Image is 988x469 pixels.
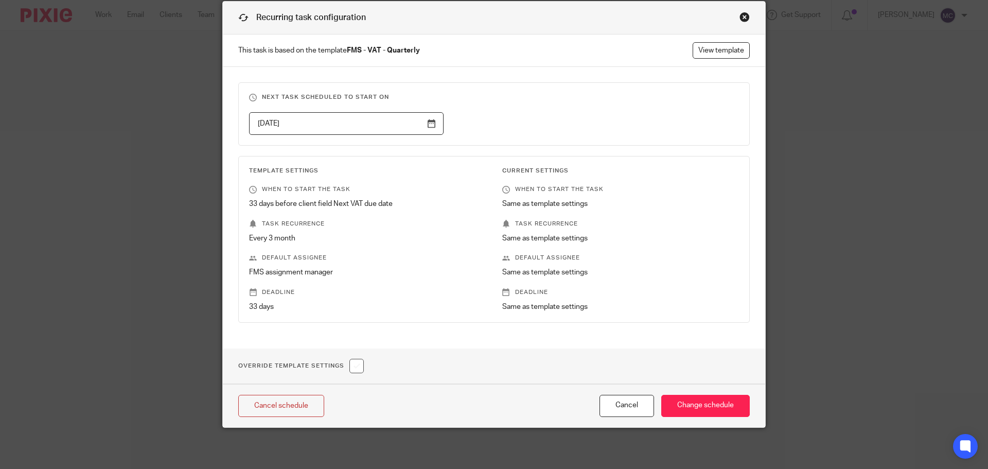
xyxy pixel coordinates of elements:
[249,93,739,101] h3: Next task scheduled to start on
[249,302,486,312] p: 33 days
[502,302,739,312] p: Same as template settings
[238,395,324,417] a: Cancel schedule
[502,167,739,175] h3: Current Settings
[502,199,739,209] p: Same as template settings
[599,395,654,417] button: Cancel
[502,288,739,297] p: Deadline
[249,233,486,244] p: Every 3 month
[249,267,486,277] p: FMS assignment manager
[249,167,486,175] h3: Template Settings
[502,254,739,262] p: Default assignee
[249,254,486,262] p: Default assignee
[249,185,486,194] p: When to start the task
[249,220,486,228] p: Task recurrence
[739,12,750,22] div: Close this dialog window
[693,42,750,59] a: View template
[238,12,366,24] h1: Recurring task configuration
[502,220,739,228] p: Task recurrence
[238,45,420,56] span: This task is based on the template
[249,288,486,297] p: Deadline
[502,267,739,277] p: Same as template settings
[238,359,364,373] h1: Override Template Settings
[502,233,739,244] p: Same as template settings
[502,185,739,194] p: When to start the task
[249,199,486,209] p: 33 days before client field Next VAT due date
[661,395,750,417] input: Change schedule
[347,47,420,54] strong: FMS - VAT - Quarterly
